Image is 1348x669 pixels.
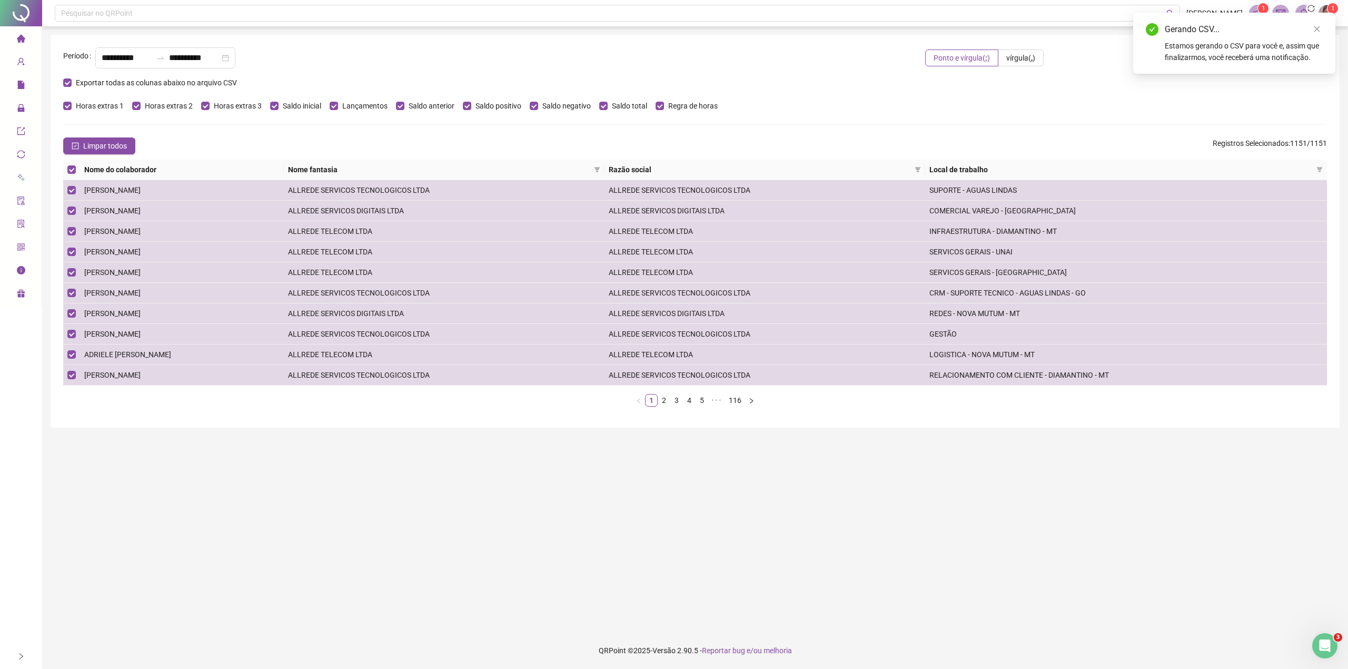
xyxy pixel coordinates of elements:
div: Gerando CSV... [1165,23,1323,36]
span: close [1313,25,1321,33]
iframe: Intercom live chat [1312,633,1337,658]
a: Close [1311,23,1323,35]
span: 3 [1334,633,1342,642]
span: check-circle [1146,23,1158,36]
div: Estamos gerando o CSV para você e, assim que finalizarmos, você receberá uma notificação. [1165,40,1323,63]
